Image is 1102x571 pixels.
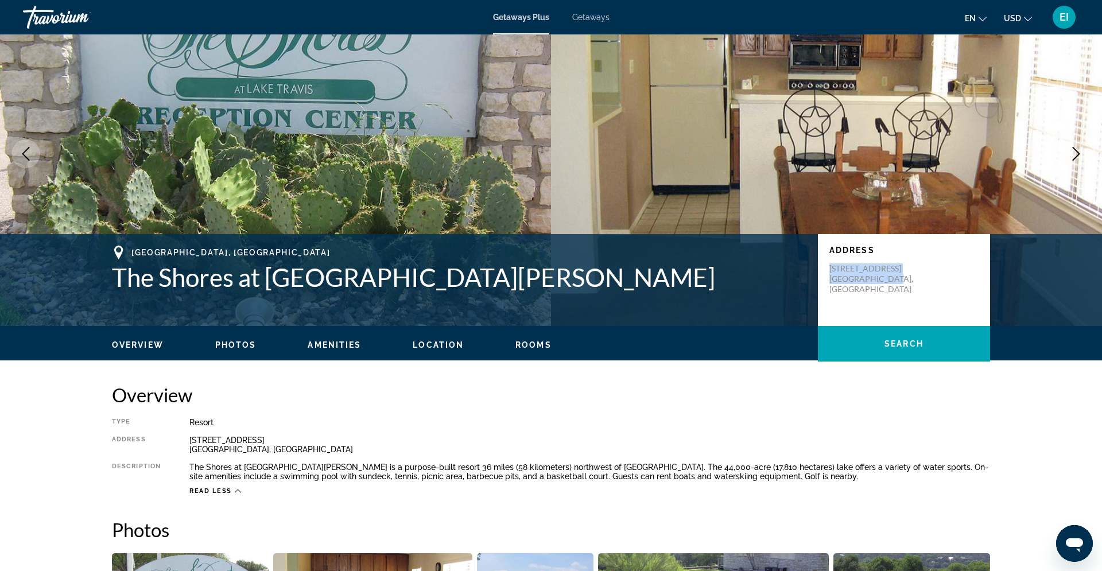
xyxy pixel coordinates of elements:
[131,248,330,257] span: [GEOGRAPHIC_DATA], [GEOGRAPHIC_DATA]
[112,262,806,292] h1: The Shores at [GEOGRAPHIC_DATA][PERSON_NAME]
[215,340,257,350] button: Photos
[189,463,990,481] div: The Shores at [GEOGRAPHIC_DATA][PERSON_NAME] is a purpose-built resort 36 miles (58 kilometers) n...
[1004,14,1021,23] span: USD
[493,13,549,22] a: Getaways Plus
[189,436,990,454] div: [STREET_ADDRESS] [GEOGRAPHIC_DATA], [GEOGRAPHIC_DATA]
[112,418,161,427] div: Type
[1004,10,1032,26] button: Change currency
[11,139,40,168] button: Previous image
[1062,139,1091,168] button: Next image
[965,14,976,23] span: en
[308,340,361,350] button: Amenities
[23,2,138,32] a: Travorium
[572,13,610,22] a: Getaways
[112,463,161,481] div: Description
[1060,11,1069,23] span: EI
[965,10,987,26] button: Change language
[413,340,464,350] button: Location
[1049,5,1079,29] button: User Menu
[818,326,990,362] button: Search
[829,246,979,255] p: Address
[112,340,164,350] button: Overview
[112,383,990,406] h2: Overview
[189,487,232,495] span: Read less
[112,518,990,541] h2: Photos
[1056,525,1093,562] iframe: Button to launch messaging window
[884,339,923,348] span: Search
[515,340,552,350] button: Rooms
[189,487,241,495] button: Read less
[189,418,990,427] div: Resort
[112,436,161,454] div: Address
[829,263,921,294] p: [STREET_ADDRESS] [GEOGRAPHIC_DATA], [GEOGRAPHIC_DATA]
